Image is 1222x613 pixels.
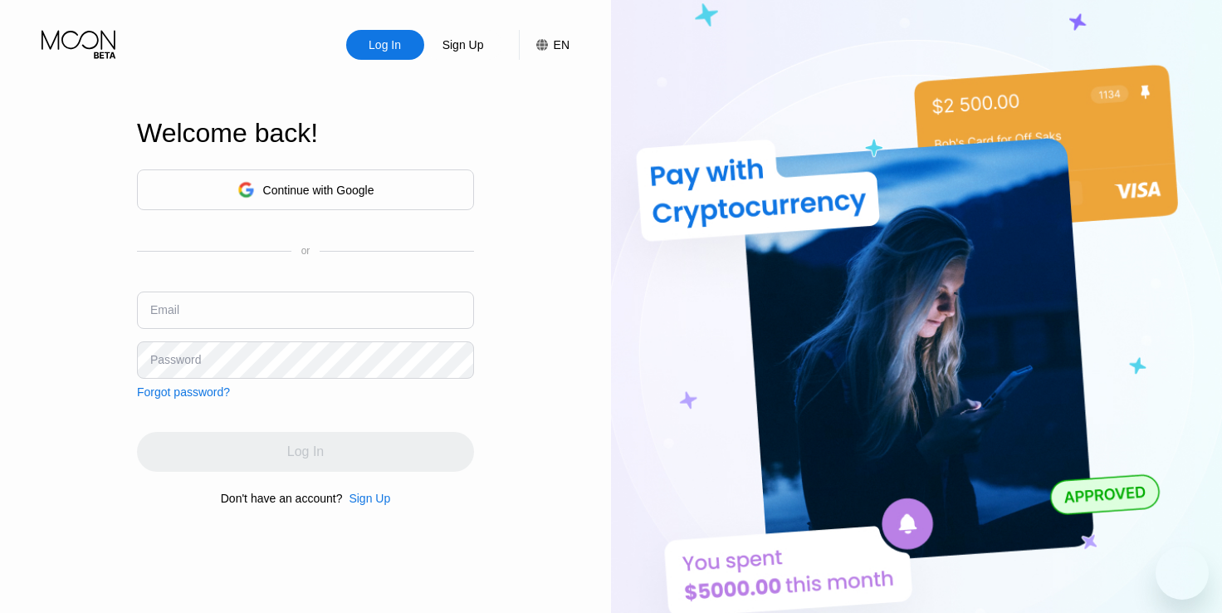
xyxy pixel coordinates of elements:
[263,184,374,197] div: Continue with Google
[137,385,230,399] div: Forgot password?
[519,30,569,60] div: EN
[137,118,474,149] div: Welcome back!
[137,169,474,210] div: Continue with Google
[150,353,201,366] div: Password
[349,492,390,505] div: Sign Up
[367,37,403,53] div: Log In
[554,38,569,51] div: EN
[342,492,390,505] div: Sign Up
[424,30,502,60] div: Sign Up
[221,492,343,505] div: Don't have an account?
[301,245,310,257] div: or
[441,37,486,53] div: Sign Up
[346,30,424,60] div: Log In
[1156,547,1209,600] iframe: Button to launch messaging window
[150,303,179,316] div: Email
